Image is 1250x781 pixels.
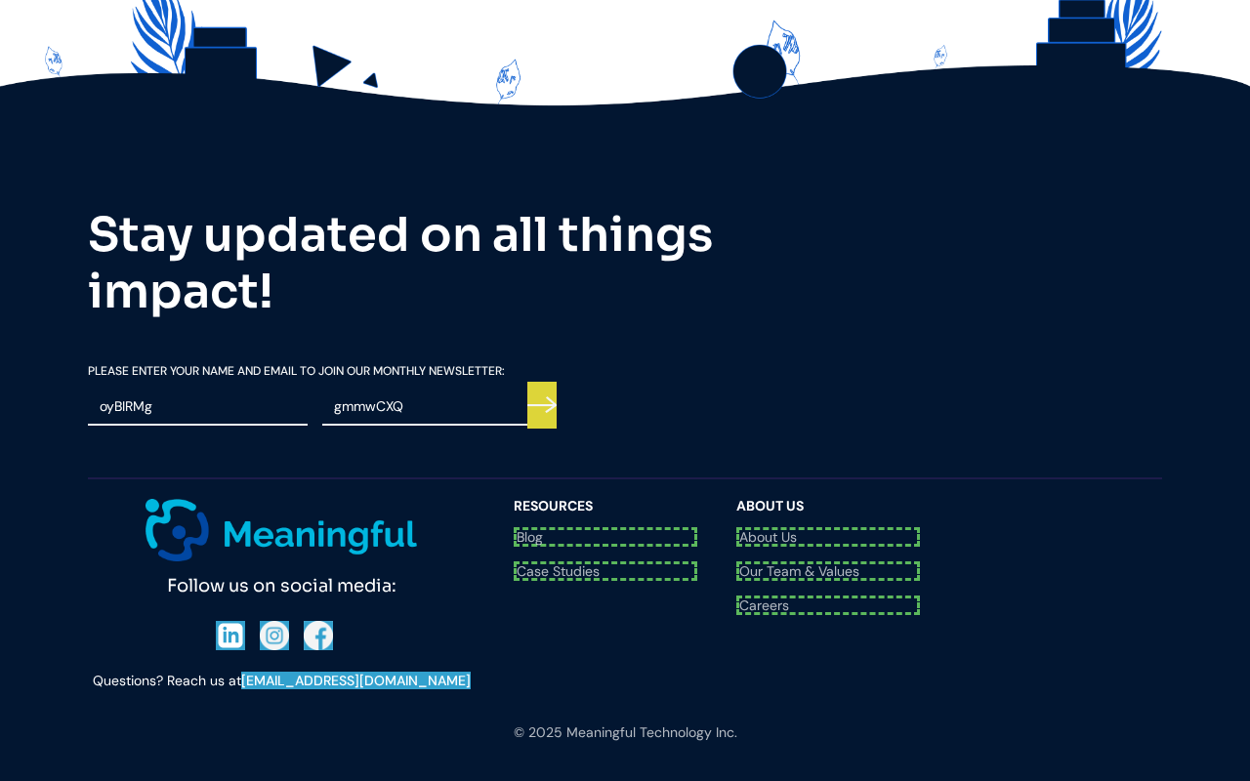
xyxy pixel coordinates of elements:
[736,527,920,547] a: About Us
[514,561,697,581] a: Case Studies
[322,389,542,426] input: Email
[88,670,475,693] div: Questions? Reach us at
[88,207,771,319] h2: Stay updated on all things impact!
[514,499,697,513] div: resources
[88,389,308,426] input: Name
[736,499,920,513] div: About Us
[514,527,697,547] a: Blog
[88,561,475,601] div: Follow us on social media:
[88,365,557,377] label: Please Enter your Name and email To Join our Monthly Newsletter:
[88,365,557,434] form: Email Form
[241,672,471,689] a: [EMAIL_ADDRESS][DOMAIN_NAME]
[736,596,920,615] a: Careers
[527,382,557,430] input: Submit
[514,721,737,745] div: © 2025 Meaningful Technology Inc.
[736,561,920,581] a: Our Team & Values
